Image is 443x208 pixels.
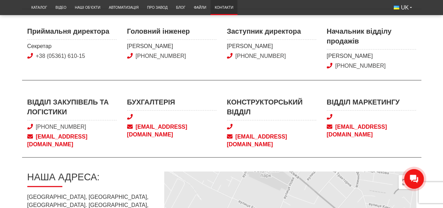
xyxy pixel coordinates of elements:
[399,175,413,189] button: Перемкнути повноекранний режим
[227,42,316,50] span: [PERSON_NAME]
[389,2,416,14] button: UK
[127,123,216,139] a: [EMAIL_ADDRESS][DOMAIN_NAME]
[127,42,216,50] span: [PERSON_NAME]
[51,2,70,13] a: Відео
[227,133,316,149] a: [EMAIL_ADDRESS][DOMAIN_NAME]
[105,2,143,13] a: Автоматизація
[401,4,409,12] span: UK
[327,123,416,139] a: [EMAIL_ADDRESS][DOMAIN_NAME]
[227,26,316,39] span: Заступник директора
[27,172,153,187] h2: Наша адреса:
[27,2,51,13] a: Каталог
[127,26,216,39] span: Головний інженер
[327,26,416,49] span: Начальник відділу продажів
[27,42,117,50] span: Секретар
[127,97,216,110] span: Бухгалтерія
[27,97,117,120] span: Відділ закупівель та логістики
[327,52,416,60] span: [PERSON_NAME]
[136,53,186,59] a: [PHONE_NUMBER]
[71,2,105,13] a: Наші об’єкти
[327,97,416,110] span: Відділ маркетингу
[143,2,172,13] a: Про завод
[235,53,286,59] a: [PHONE_NUMBER]
[27,26,117,39] span: Приймальня директора
[227,97,316,120] span: Конструкторський відділ
[210,2,237,13] a: Контакти
[172,2,190,13] a: Блог
[189,2,210,13] a: Файли
[394,6,399,9] img: Українська
[36,53,85,59] a: +38 (05361) 610-15
[27,133,117,149] a: [EMAIL_ADDRESS][DOMAIN_NAME]
[36,124,86,130] a: [PHONE_NUMBER]
[335,63,386,69] a: [PHONE_NUMBER]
